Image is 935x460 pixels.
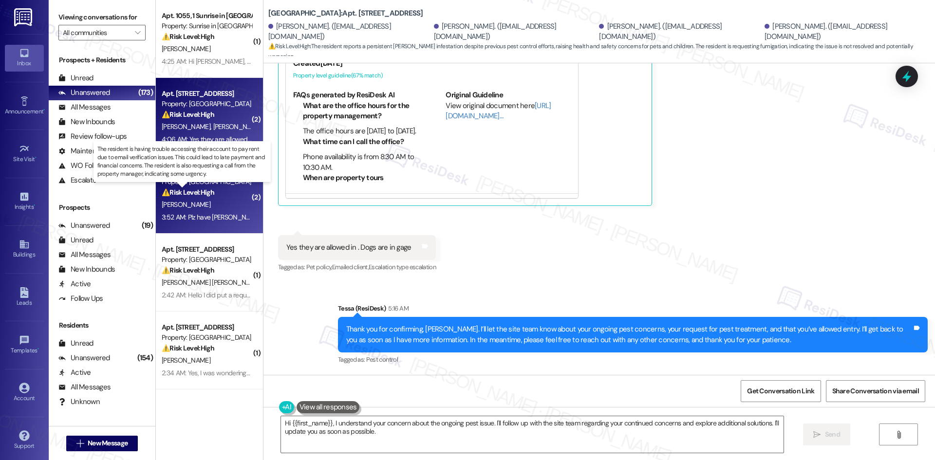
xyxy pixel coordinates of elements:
div: (173) [136,85,155,100]
div: Tagged as: [278,260,436,274]
span: Pet policy , [306,263,332,271]
span: Pest control [366,355,398,364]
img: ResiDesk Logo [14,8,34,26]
span: Send [825,429,840,440]
a: Insights • [5,188,44,215]
div: Prospects + Residents [49,55,155,65]
strong: ⚠️ Risk Level: High [162,344,214,352]
div: Property: Sunrise in [GEOGRAPHIC_DATA] [162,21,252,31]
strong: ⚠️ Risk Level: High [162,266,214,275]
button: Share Conversation via email [826,380,925,402]
li: Phone availability is from 8:30 AM to 10:30 AM. [303,152,418,173]
div: All Messages [58,382,111,392]
span: [PERSON_NAME] Iii [213,122,269,131]
strong: ⚠️ Risk Level: High [162,188,214,197]
span: Emailed client , [332,263,369,271]
span: Escalation type escalation [369,263,436,271]
div: Apt. [STREET_ADDRESS] [162,89,252,99]
i:  [135,29,140,37]
div: Unanswered [58,88,110,98]
button: Send [803,423,850,445]
i:  [76,440,84,447]
span: : The resident reports a persistent [PERSON_NAME] infestation despite previous pest control effor... [268,41,935,62]
button: New Message [66,436,138,451]
div: All Messages [58,250,111,260]
div: Unread [58,338,93,349]
strong: ⚠️ Risk Level: High [162,32,214,41]
div: 2:42 AM: Hello I did put a request to fix my AC unit I been having issues [DATE] is not cooling I... [162,291,790,299]
button: Get Conversation Link [741,380,821,402]
span: [PERSON_NAME] [162,122,213,131]
span: Share Conversation via email [832,386,919,396]
div: 3:52 AM: Plz have [PERSON_NAME] from Casa Grande call me. No one answering at that location. Tryi... [162,213,559,221]
div: Apt. [STREET_ADDRESS] [162,244,252,255]
label: Viewing conversations for [58,10,146,25]
a: Support [5,427,44,454]
i:  [895,431,902,439]
span: • [37,346,39,352]
span: • [34,202,35,209]
strong: ⚠️ Risk Level: High [162,110,214,119]
div: 4:06 AM: Yes they are allowed in . Dogs are in gage [162,135,306,144]
div: Maintenance [58,146,112,156]
div: Apt. [STREET_ADDRESS] [162,322,252,332]
a: Site Visit • [5,141,44,167]
div: Active [58,368,91,378]
a: Account [5,380,44,406]
span: New Message [88,438,128,448]
div: [PERSON_NAME]. ([EMAIL_ADDRESS][DOMAIN_NAME]) [765,21,928,42]
span: • [35,154,37,161]
span: • [43,107,45,113]
div: (19) [139,218,155,233]
li: When are property tours conducted? [303,173,418,194]
div: Apt. 1055, 1 Sunrise in [GEOGRAPHIC_DATA] [162,11,252,21]
div: Property: [GEOGRAPHIC_DATA] [162,99,252,109]
div: Review follow-ups [58,131,127,142]
div: Residents [49,320,155,331]
b: FAQs generated by ResiDesk AI [293,90,394,100]
i:  [813,431,821,439]
div: 5:16 AM [386,303,408,313]
a: Inbox [5,45,44,71]
span: [PERSON_NAME] [162,200,210,209]
div: Tessa (ResiDesk) [338,303,928,317]
div: Property level guideline ( 67 % match) [293,71,571,81]
div: Property: [GEOGRAPHIC_DATA] [162,177,252,187]
div: New Inbounds [58,117,115,127]
span: [PERSON_NAME] [162,44,210,53]
div: WO Follow-ups [58,161,118,171]
textarea: Hi {{first_name}}, I understand your concern about the ongoing pest issue. I'll follow up with th... [281,416,784,453]
div: Thank you for confirming, [PERSON_NAME]. I’ll let the site team know about your ongoing pest conc... [346,324,912,345]
div: Tagged as: [338,352,928,367]
li: What are the office hours for the property management? [303,101,418,122]
div: Property: [GEOGRAPHIC_DATA] [162,255,252,265]
div: Unknown [58,397,100,407]
div: Yes they are allowed in . Dogs are in gage [286,242,411,253]
div: Prospects [49,202,155,213]
a: Buildings [5,236,44,262]
div: New Inbounds [58,264,115,275]
input: All communities [63,25,130,40]
b: [GEOGRAPHIC_DATA]: Apt. [STREET_ADDRESS] [268,8,423,18]
a: [URL][DOMAIN_NAME]… [446,101,551,121]
span: [PERSON_NAME] [162,356,210,365]
div: 2:34 AM: Yes, I was wondering if I could get assistance with my bedroom door as it doesn't latch.... [162,368,562,377]
div: Escalate [58,175,96,185]
a: Templates • [5,332,44,358]
li: The office hours are [DATE] to [DATE]. [303,126,418,136]
div: [PERSON_NAME]. ([EMAIL_ADDRESS][DOMAIN_NAME]) [268,21,431,42]
div: [PERSON_NAME]. ([EMAIL_ADDRESS][DOMAIN_NAME]) [434,21,597,42]
div: Created [DATE] [293,58,571,69]
b: Original Guideline [446,90,503,100]
div: Unanswered [58,353,110,363]
div: (154) [135,350,155,366]
div: View original document here [446,101,571,122]
div: Unread [58,73,93,83]
strong: ⚠️ Risk Level: High [268,42,310,50]
div: Property: [GEOGRAPHIC_DATA] [162,332,252,343]
div: Unread [58,235,93,245]
div: All Messages [58,102,111,112]
p: The resident is having trouble accessing their account to pay rent due to email verification issu... [97,145,267,179]
span: Get Conversation Link [747,386,814,396]
div: [PERSON_NAME]. ([EMAIL_ADDRESS][DOMAIN_NAME]) [599,21,762,42]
